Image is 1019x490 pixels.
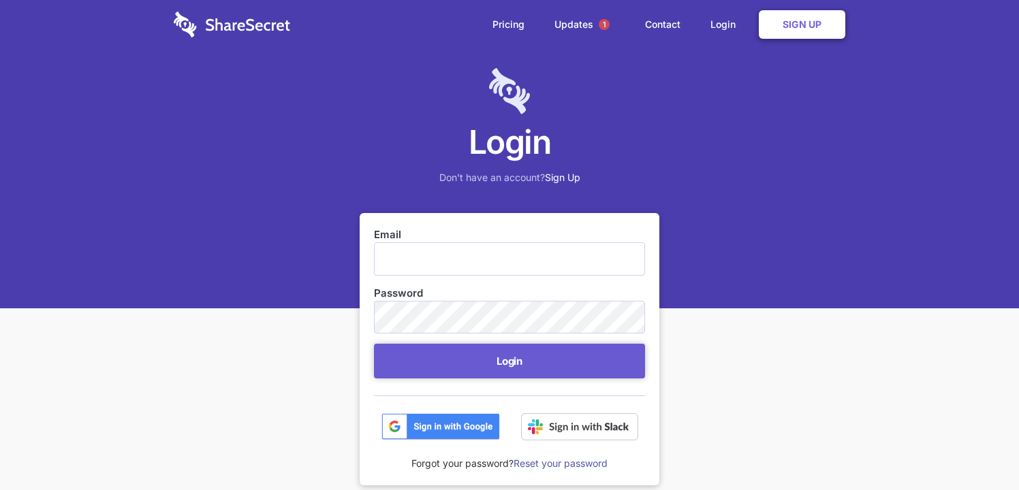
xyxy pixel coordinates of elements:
a: Login [697,3,756,46]
img: logo-wordmark-white-trans-d4663122ce5f474addd5e946df7df03e33cb6a1c49d2221995e7729f52c070b2.svg [174,12,290,37]
a: Pricing [479,3,538,46]
span: 1 [599,19,610,30]
label: Email [374,227,645,242]
a: Sign Up [545,171,580,183]
label: Password [374,286,645,301]
a: Reset your password [514,457,608,469]
a: Sign Up [759,10,845,39]
a: Contact [631,3,694,46]
img: btn_google_signin_dark_normal_web@2x-02e5a4921c5dab0481f19210d7229f84a41d9f18e5bdafae021273015eeb... [381,413,500,440]
div: Forgot your password? [374,440,645,471]
button: Login [374,344,645,378]
img: logo-lt-purple-60x68@2x-c671a683ea72a1d466fb5d642181eefbee81c4e10ba9aed56c8e1d7e762e8086.png [489,68,530,114]
img: Sign in with Slack [521,413,638,440]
